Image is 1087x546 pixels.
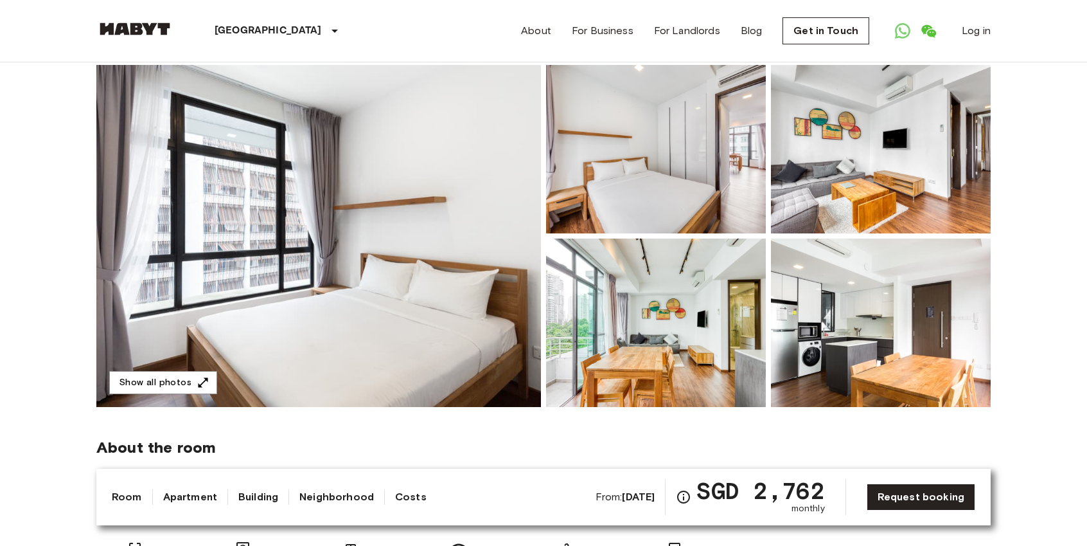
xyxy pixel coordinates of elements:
button: Show all photos [109,371,217,395]
a: Costs [395,489,427,505]
a: Open WhatsApp [890,18,915,44]
img: Habyt [96,23,173,35]
svg: Check cost overview for full price breakdown. Please note that discounts apply to new joiners onl... [676,489,691,505]
a: Neighborhood [299,489,374,505]
span: SGD 2,762 [696,479,824,502]
span: monthly [791,502,825,515]
span: From: [596,490,655,504]
p: [GEOGRAPHIC_DATA] [215,23,322,39]
a: About [521,23,551,39]
img: Picture of unit SG-01-003-011-02 [771,65,991,233]
a: Room [112,489,142,505]
a: Request booking [867,484,975,511]
img: Picture of unit SG-01-003-011-02 [546,65,766,233]
img: Marketing picture of unit SG-01-003-011-02 [96,65,541,407]
a: Get in Touch [782,17,869,44]
span: About the room [96,438,991,457]
b: [DATE] [622,491,655,503]
img: Picture of unit SG-01-003-011-02 [546,239,766,407]
img: Picture of unit SG-01-003-011-02 [771,239,991,407]
a: Building [238,489,278,505]
a: Log in [962,23,991,39]
a: Open WeChat [915,18,941,44]
a: Apartment [163,489,217,505]
a: Blog [741,23,763,39]
a: For Landlords [654,23,720,39]
a: For Business [572,23,633,39]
